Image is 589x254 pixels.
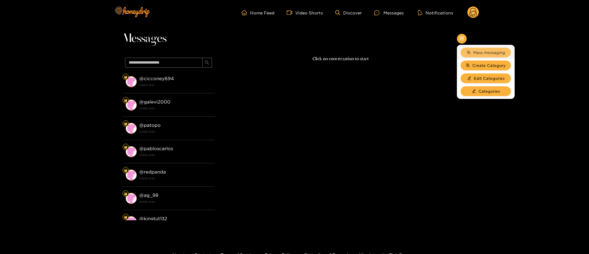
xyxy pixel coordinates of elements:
[124,192,128,196] img: Fan Level
[124,145,128,149] img: Fan Level
[461,86,511,96] button: editCategories
[215,55,467,62] p: Click on conversation to start
[126,123,137,134] img: conversation
[287,10,295,15] span: video-camera
[124,122,128,126] img: Fan Level
[472,89,476,94] span: edit
[466,63,470,68] span: usergroup-add
[139,152,212,158] strong: [DATE] 18:54
[467,50,471,55] span: team
[467,76,471,81] span: edit
[139,199,212,205] strong: [DATE] 18:50
[241,10,274,15] a: Home Feed
[205,60,209,65] span: search
[124,215,128,219] img: Fan Level
[124,99,128,102] img: Fan Level
[287,10,323,15] a: Video Shorts
[459,36,464,41] span: appstore-add
[139,216,167,221] strong: @ kingtut132
[457,34,467,44] button: appstore-add
[126,216,137,227] img: conversation
[126,146,137,157] img: conversation
[416,10,455,16] button: Notifications
[126,170,137,181] img: conversation
[202,58,212,68] button: search
[474,75,505,81] span: Edit Categories
[139,146,173,151] strong: @ pabloscarlos
[126,76,137,87] img: conversation
[139,176,212,181] strong: [DATE] 18:54
[139,123,161,128] strong: @ patopo
[461,73,511,83] button: editEdit Categories
[123,31,167,46] span: Messages
[139,193,158,198] strong: @ ag_98
[126,193,137,204] img: conversation
[478,88,500,94] span: Categories
[374,9,404,16] div: Messages
[241,10,250,15] span: home
[461,61,511,70] button: usergroup-addCreate Category
[126,100,137,111] img: conversation
[473,49,505,56] span: Mass messaging
[139,99,171,104] strong: @ galevi2000
[139,76,174,81] strong: @ cicconey694
[139,129,212,135] strong: [DATE] 18:54
[139,106,212,111] strong: [DATE] 18:55
[335,10,362,15] a: Discover
[461,48,511,57] button: teamMass messaging
[472,62,506,68] span: Create Category
[139,169,166,174] strong: @ redpanda
[124,169,128,172] img: Fan Level
[124,75,128,79] img: Fan Level
[139,82,212,88] strong: [DATE] 18:57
